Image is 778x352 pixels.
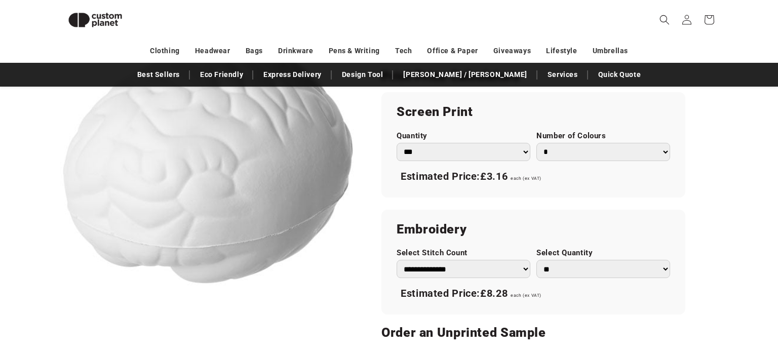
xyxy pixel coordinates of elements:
[536,248,670,258] label: Select Quantity
[653,9,676,31] summary: Search
[397,283,670,304] div: Estimated Price:
[511,293,541,298] span: each (ex VAT)
[511,176,541,181] span: each (ex VAT)
[397,248,530,258] label: Select Stitch Count
[536,131,670,141] label: Number of Colours
[546,42,577,60] a: Lifestyle
[493,42,531,60] a: Giveaways
[397,104,670,120] h2: Screen Print
[727,303,778,352] iframe: Chat Widget
[329,42,380,60] a: Pens & Writing
[60,15,356,311] media-gallery: Gallery Viewer
[381,325,685,341] h2: Order an Unprinted Sample
[480,287,508,299] span: £8.28
[398,66,532,84] a: [PERSON_NAME] / [PERSON_NAME]
[258,66,327,84] a: Express Delivery
[337,66,388,84] a: Design Tool
[427,42,478,60] a: Office & Paper
[397,166,670,187] div: Estimated Price:
[60,4,131,36] img: Custom Planet
[195,42,230,60] a: Headwear
[246,42,263,60] a: Bags
[542,66,583,84] a: Services
[150,42,180,60] a: Clothing
[395,42,412,60] a: Tech
[132,66,185,84] a: Best Sellers
[397,221,670,238] h2: Embroidery
[593,42,628,60] a: Umbrellas
[278,42,313,60] a: Drinkware
[195,66,248,84] a: Eco Friendly
[480,170,508,182] span: £3.16
[397,131,530,141] label: Quantity
[593,66,646,84] a: Quick Quote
